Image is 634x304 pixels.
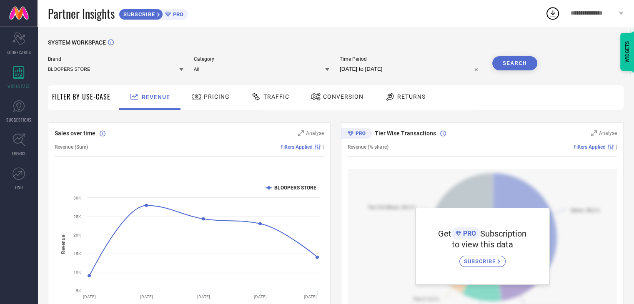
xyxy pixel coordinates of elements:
span: SUGGESTIONS [6,117,32,123]
span: Pricing [204,93,230,100]
span: Brand [48,56,183,62]
a: SUBSCRIBEPRO [119,7,188,20]
div: Premium [341,128,372,140]
span: WORKSPACE [8,83,30,89]
svg: Zoom [591,130,597,136]
span: to view this data [452,239,513,249]
span: SCORECARDS [7,49,31,55]
span: Subscription [480,229,526,239]
span: FWD [15,184,23,190]
span: Filters Applied [281,144,313,150]
span: Time Period [340,56,482,62]
span: Analyse [306,130,324,136]
span: TRENDS [12,150,26,157]
span: | [323,144,324,150]
span: Revenue (Sum) [55,144,88,150]
text: [DATE] [197,294,210,299]
span: Filter By Use-Case [52,92,110,102]
span: Revenue [142,94,170,100]
text: 10K [73,270,81,274]
span: Filters Applied [574,144,606,150]
text: [DATE] [83,294,96,299]
div: Open download list [545,6,560,21]
tspan: Revenue [60,234,66,254]
text: 25K [73,214,81,219]
input: Select time period [340,64,482,74]
span: PRO [171,11,183,17]
span: SUBSCRIBE [119,11,157,17]
svg: Zoom [298,130,304,136]
text: [DATE] [140,294,153,299]
button: Search [492,56,537,70]
a: SUBSCRIBE [459,249,506,267]
text: [DATE] [254,294,267,299]
text: 20K [73,233,81,237]
span: Conversion [323,93,363,100]
span: Tier Wise Transactions [375,130,436,137]
span: PRO [461,229,476,237]
span: Returns [397,93,426,100]
span: Category [194,56,329,62]
span: Traffic [263,93,289,100]
span: Analyse [599,130,617,136]
text: 5K [76,289,81,293]
span: SUBSCRIBE [464,258,498,264]
span: Partner Insights [48,5,115,22]
span: | [616,144,617,150]
text: 15K [73,252,81,256]
span: Sales over time [55,130,95,137]
span: Get [438,229,451,239]
text: 30K [73,196,81,200]
text: [DATE] [304,294,317,299]
span: SYSTEM WORKSPACE [48,39,106,46]
span: Revenue (% share) [348,144,388,150]
text: BLOOPERS STORE [274,185,316,191]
